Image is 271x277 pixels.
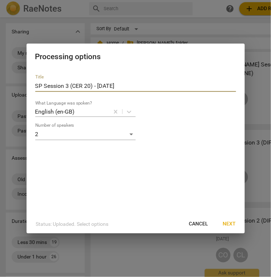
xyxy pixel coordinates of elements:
label: What Language was spoken? [35,101,92,105]
button: Cancel [183,217,214,231]
span: Next [223,220,236,228]
p: Status: Uploaded. Select options [36,220,109,228]
span: Cancel [189,220,208,228]
label: Title [35,75,44,79]
label: Number of speakers [35,123,74,127]
h2: Processing options [35,52,236,61]
button: Next [217,217,242,231]
p: English (en-GB) [35,107,75,116]
div: 2 [35,129,136,140]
